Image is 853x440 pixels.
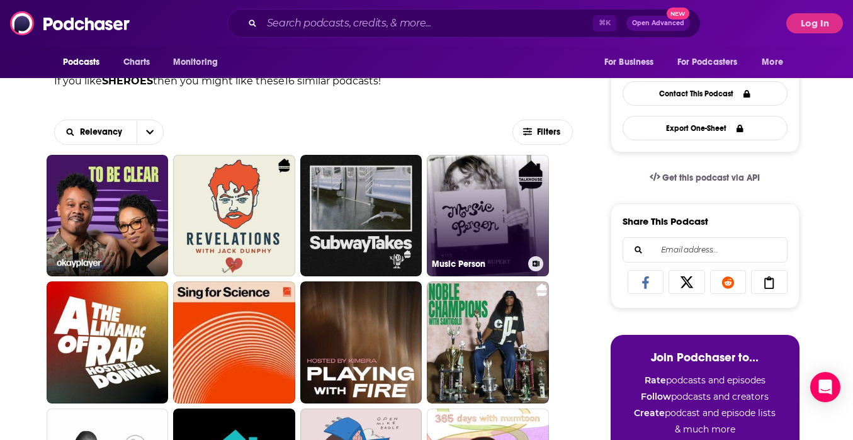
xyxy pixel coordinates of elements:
[102,75,153,87] strong: SHEROES
[634,407,665,419] strong: Create
[596,50,670,74] button: open menu
[537,128,562,137] span: Filters
[633,238,777,262] input: Email address...
[762,54,783,71] span: More
[115,50,158,74] a: Charts
[10,11,131,35] img: Podchaser - Follow, Share and Rate Podcasts
[227,9,701,38] div: Search podcasts, credits, & more...
[623,391,787,402] li: podcasts and creators
[432,259,523,269] h3: Music Person
[512,120,573,145] button: Filters
[662,172,760,183] span: Get this podcast via API
[632,20,684,26] span: Open Advanced
[623,407,787,419] li: podcast and episode lists
[623,81,788,106] a: Contact This Podcast
[63,54,100,71] span: Podcasts
[623,237,788,262] div: Search followers
[623,424,787,435] li: & much more
[623,215,708,227] h3: Share This Podcast
[640,162,771,193] a: Get this podcast via API
[593,15,616,31] span: ⌘ K
[54,50,116,74] button: open menu
[427,155,549,277] a: Music Person
[628,270,664,294] a: Share on Facebook
[645,375,666,386] strong: Rate
[786,13,843,33] button: Log In
[753,50,799,74] button: open menu
[137,120,163,144] button: open menu
[641,391,671,402] strong: Follow
[623,375,787,386] li: podcasts and episodes
[623,116,788,140] button: Export One-Sheet
[669,270,705,294] a: Share on X/Twitter
[710,270,747,294] a: Share on Reddit
[751,270,788,294] a: Copy Link
[604,54,654,71] span: For Business
[669,50,756,74] button: open menu
[810,372,840,402] div: Open Intercom Messenger
[667,8,689,20] span: New
[173,54,218,71] span: Monitoring
[55,128,137,137] button: open menu
[677,54,738,71] span: For Podcasters
[54,120,164,145] h2: Choose List sort
[623,350,787,364] h3: Join Podchaser to...
[80,128,127,137] span: Relevancy
[54,73,573,89] p: If you like then you might like these 16 similar podcasts !
[626,16,690,31] button: Open AdvancedNew
[164,50,234,74] button: open menu
[123,54,150,71] span: Charts
[262,13,593,33] input: Search podcasts, credits, & more...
